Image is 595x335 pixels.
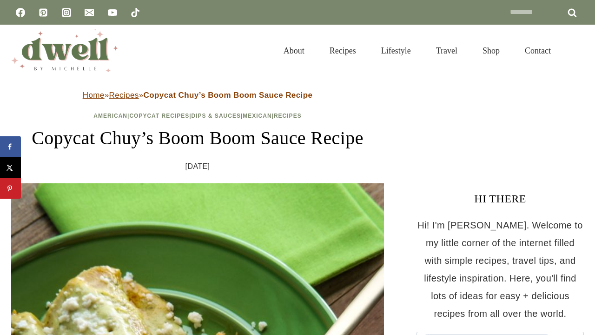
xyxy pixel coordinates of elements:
[271,34,563,67] nav: Primary Navigation
[57,3,76,22] a: Instagram
[83,91,313,100] span: » »
[271,34,317,67] a: About
[243,113,271,119] a: Mexican
[34,3,53,22] a: Pinterest
[470,34,512,67] a: Shop
[11,3,30,22] a: Facebook
[80,3,99,22] a: Email
[93,113,301,119] span: | | | |
[11,124,384,152] h1: Copycat Chuy’s Boom Boom Sauce Recipe
[416,216,584,322] p: Hi! I'm [PERSON_NAME]. Welcome to my little corner of the internet filled with simple recipes, tr...
[512,34,563,67] a: Contact
[369,34,423,67] a: Lifestyle
[568,43,584,59] button: View Search Form
[126,3,145,22] a: TikTok
[416,190,584,207] h3: HI THERE
[144,91,313,100] strong: Copycat Chuy’s Boom Boom Sauce Recipe
[192,113,241,119] a: Dips & Sauces
[83,91,105,100] a: Home
[93,113,127,119] a: American
[185,160,210,174] time: [DATE]
[317,34,369,67] a: Recipes
[423,34,470,67] a: Travel
[129,113,189,119] a: Copycat Recipes
[103,3,122,22] a: YouTube
[109,91,139,100] a: Recipes
[11,29,118,72] img: DWELL by michelle
[274,113,302,119] a: Recipes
